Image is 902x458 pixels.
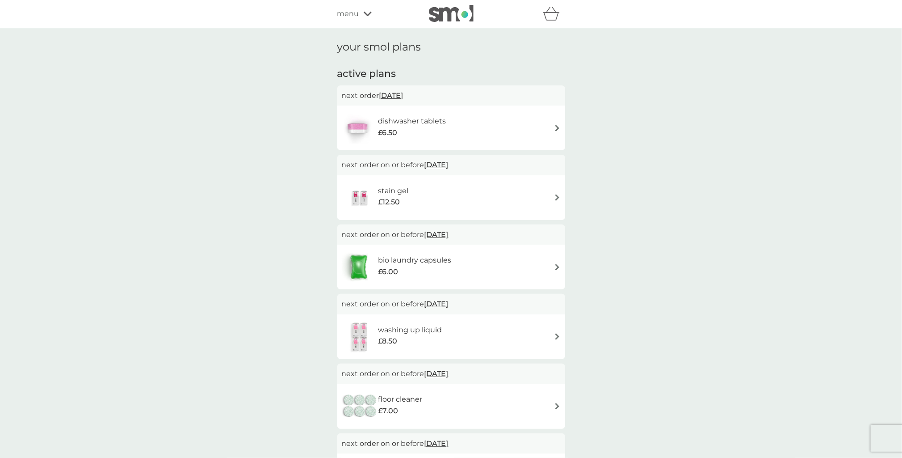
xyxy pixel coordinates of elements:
[424,295,449,313] span: [DATE]
[342,229,561,241] p: next order on or before
[378,266,398,278] span: £6.00
[424,365,449,382] span: [DATE]
[342,251,376,283] img: bio laundry capsules
[554,194,561,201] img: arrow right
[378,254,451,266] h6: bio laundry capsules
[554,264,561,271] img: arrow right
[342,321,378,352] img: washing up liquid
[554,125,561,131] img: arrow right
[342,368,561,380] p: next order on or before
[378,196,400,208] span: £12.50
[554,333,561,340] img: arrow right
[342,90,561,102] p: next order
[342,438,561,450] p: next order on or before
[378,127,397,139] span: £6.50
[337,41,565,54] h1: your smol plans
[378,185,409,197] h6: stain gel
[342,112,373,144] img: dishwasher tablets
[378,335,398,347] span: £8.50
[342,391,378,422] img: floor cleaner
[378,405,399,417] span: £7.00
[342,159,561,171] p: next order on or before
[337,67,565,81] h2: active plans
[424,435,449,452] span: [DATE]
[378,115,446,127] h6: dishwasher tablets
[379,87,403,104] span: [DATE]
[342,182,378,213] img: stain gel
[429,5,474,22] img: smol
[554,403,561,410] img: arrow right
[337,8,359,20] span: menu
[378,394,423,405] h6: floor cleaner
[342,298,561,310] p: next order on or before
[378,324,442,336] h6: washing up liquid
[543,5,565,23] div: basket
[424,226,449,243] span: [DATE]
[424,156,449,174] span: [DATE]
